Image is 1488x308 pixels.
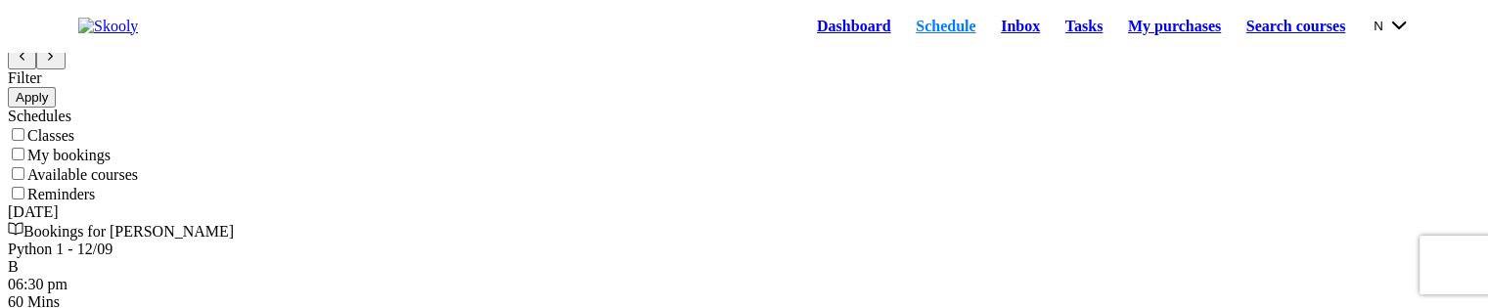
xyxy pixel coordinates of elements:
ion-icon: chevron forward outline [44,50,57,63]
a: Tasks [1053,13,1115,40]
label: Available courses [27,166,138,183]
button: chevron forward outline [36,47,65,68]
button: chevron back outline [8,47,36,68]
img: Skooly [78,18,138,35]
div: 06:30 pm [8,276,1480,293]
ion-icon: chevron back outline [16,50,28,63]
a: Inbox [988,13,1053,40]
div: Schedules [8,108,1480,125]
label: Reminders [27,186,95,202]
ion-icon: book outline [8,221,23,237]
div: Python 1 - 12/09 [8,241,1480,258]
a: Dashboard [804,13,903,40]
button: chevron down outline [1374,15,1410,36]
button: Apply [8,87,56,108]
a: Search courses [1234,13,1358,40]
a: Schedule [903,13,988,40]
a: My purchases [1115,13,1234,40]
div: B [8,258,1480,276]
label: My bookings [27,147,111,163]
span: Bookings for [PERSON_NAME] [23,223,234,240]
label: Classes [27,127,74,144]
div: Filter [8,69,1480,87]
div: [DATE] [8,203,1480,221]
